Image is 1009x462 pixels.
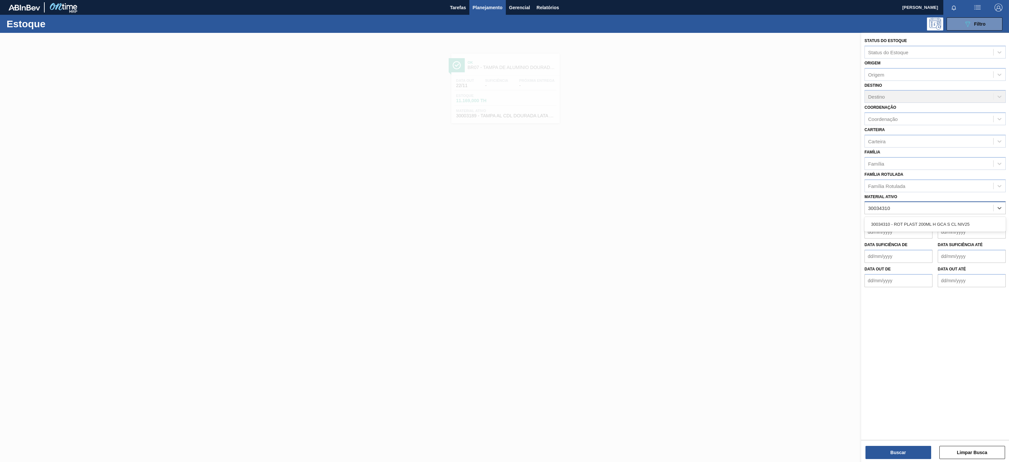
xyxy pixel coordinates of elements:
[864,150,880,154] label: Família
[868,49,908,55] div: Status do Estoque
[864,225,932,239] input: dd/mm/yyyy
[864,250,932,263] input: dd/mm/yyyy
[868,138,886,144] div: Carteira
[868,161,884,166] div: Família
[450,4,466,12] span: Tarefas
[509,4,530,12] span: Gerencial
[537,4,559,12] span: Relatórios
[938,250,1006,263] input: dd/mm/yyyy
[974,21,986,27] span: Filtro
[864,61,881,65] label: Origem
[864,243,908,247] label: Data suficiência de
[974,4,981,12] img: userActions
[947,17,1002,31] button: Filtro
[864,83,882,88] label: Destino
[938,243,983,247] label: Data suficiência até
[868,183,905,189] div: Família Rotulada
[864,274,932,287] input: dd/mm/yyyy
[868,72,884,77] div: Origem
[864,195,897,199] label: Material ativo
[864,105,896,110] label: Coordenação
[864,267,891,271] label: Data out de
[995,4,1002,12] img: Logout
[864,172,903,177] label: Família Rotulada
[927,17,943,31] div: Pogramando: nenhum usuário selecionado
[864,127,885,132] label: Carteira
[9,5,40,11] img: TNhmsLtSVTkK8tSr43FrP2fwEKptu5GPRR3wAAAABJRU5ErkJggg==
[473,4,503,12] span: Planejamento
[7,20,111,28] h1: Estoque
[943,3,964,12] button: Notificações
[938,225,1006,239] input: dd/mm/yyyy
[864,218,1006,230] div: 30034310 - ROT PLAST 200ML H GCA S CL NIV25
[938,274,1006,287] input: dd/mm/yyyy
[938,267,966,271] label: Data out até
[864,38,907,43] label: Status do Estoque
[868,116,898,122] div: Coordenação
